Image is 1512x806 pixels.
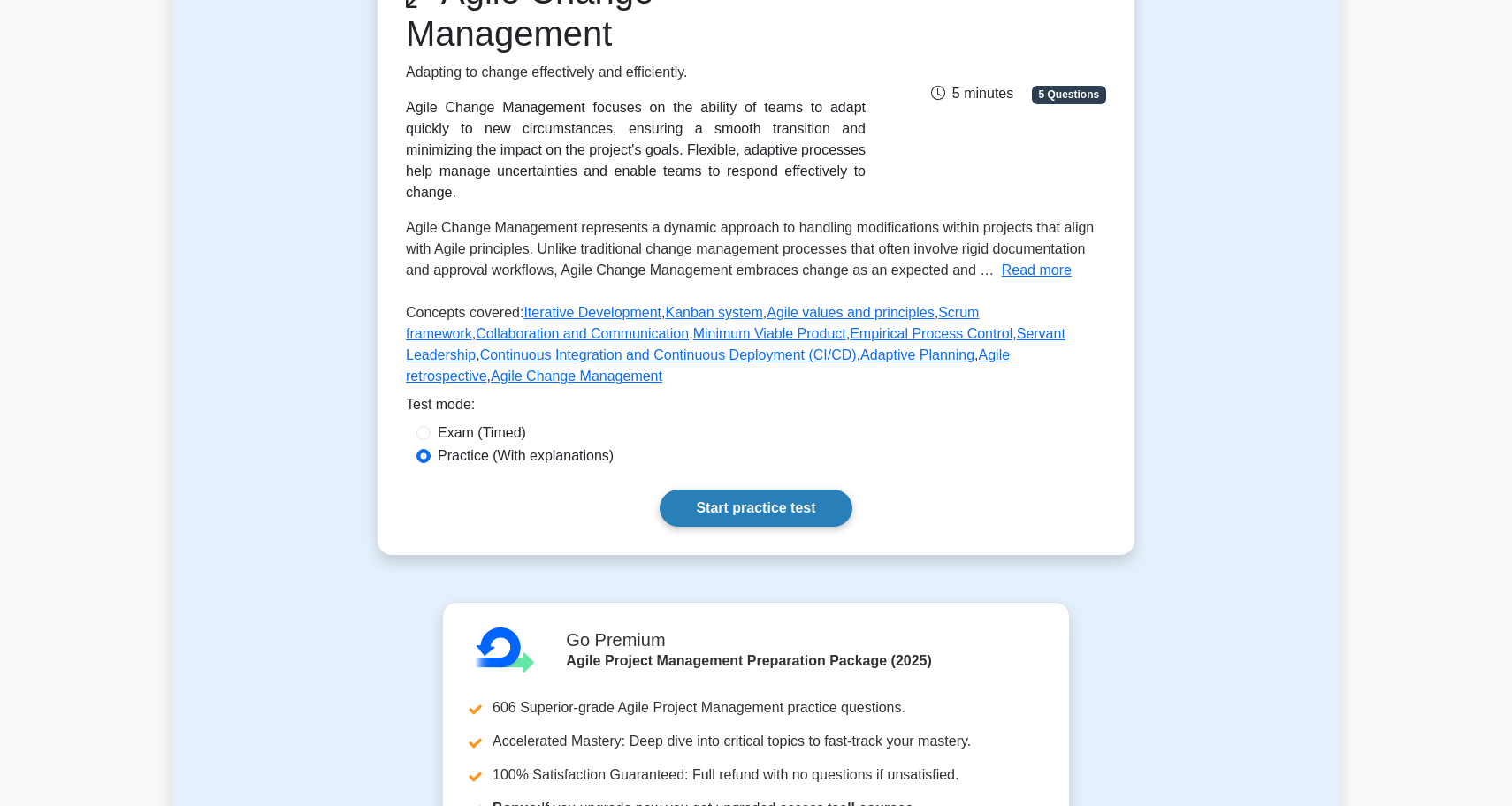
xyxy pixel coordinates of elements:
[860,347,974,362] a: Adaptive Planning
[476,326,689,341] a: Collaboration and Communication
[406,220,1094,278] span: Agile Change Management represents a dynamic approach to handling modifications within projects t...
[406,394,1106,422] div: Test mode:
[406,326,1065,362] a: Servant Leadership
[406,302,1106,394] p: Concepts covered: , , , , , , , , , , ,
[523,305,661,320] a: Iterative Development
[1032,86,1106,103] span: 5 Questions
[931,86,1013,101] span: 5 minutes
[1002,260,1072,281] button: Read more
[660,490,851,527] a: Start practice test
[406,62,866,83] p: Adapting to change effectively and efficiently.
[438,445,614,467] label: Practice (With explanations)
[406,97,866,203] div: Agile Change Management focuses on the ability of teams to adapt quickly to new circumstances, en...
[438,422,526,444] label: Exam (Timed)
[491,369,662,384] a: Agile Change Management
[767,305,934,320] a: Agile values and principles
[693,326,846,341] a: Minimum Viable Product
[666,305,763,320] a: Kanban system
[480,347,857,362] a: Continuous Integration and Continuous Deployment (CI/CD)
[850,326,1012,341] a: Empirical Process Control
